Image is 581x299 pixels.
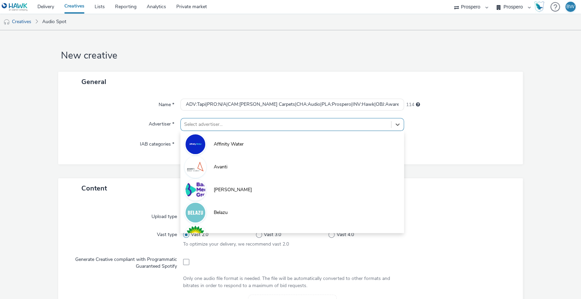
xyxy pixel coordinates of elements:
input: Name [180,99,404,111]
img: Avanti [185,157,205,177]
img: Bauer [185,180,205,200]
span: Affinity Water [214,141,244,148]
img: undefined Logo [2,3,28,11]
span: Vast 3.0 [264,231,281,238]
img: Hawk Academy [534,1,544,12]
img: Belazu [185,203,205,222]
a: Audio Spot [39,14,70,30]
label: Advertiser * [146,118,177,128]
img: BP [185,226,205,246]
div: BW [566,2,575,12]
span: To optimize your delivery, we recommend vast 2.0 [183,241,289,247]
img: Affinity Water [185,134,205,154]
span: 114 [406,101,414,108]
span: Vast 4.0 [337,231,354,238]
div: Maximum 255 characters [416,101,420,108]
label: Vast type [154,229,180,238]
span: Content [81,184,107,193]
span: Vast 2.0 [191,231,208,238]
span: Avanti [214,164,227,170]
label: IAB categories * [137,138,177,148]
label: Upload type [149,211,180,220]
h1: New creative [58,49,523,62]
a: Hawk Academy [534,1,547,12]
div: Only one audio file format is needed. The file will be automatically converted to other formats a... [183,275,402,289]
span: [PERSON_NAME] [214,186,252,193]
span: BP [214,232,220,239]
label: Generate Creative compliant with Programmatic Guaranteed Spotify [70,253,180,270]
img: audio [3,19,10,26]
label: Name * [156,99,177,108]
span: General [81,77,106,86]
span: Belazu [214,209,228,216]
